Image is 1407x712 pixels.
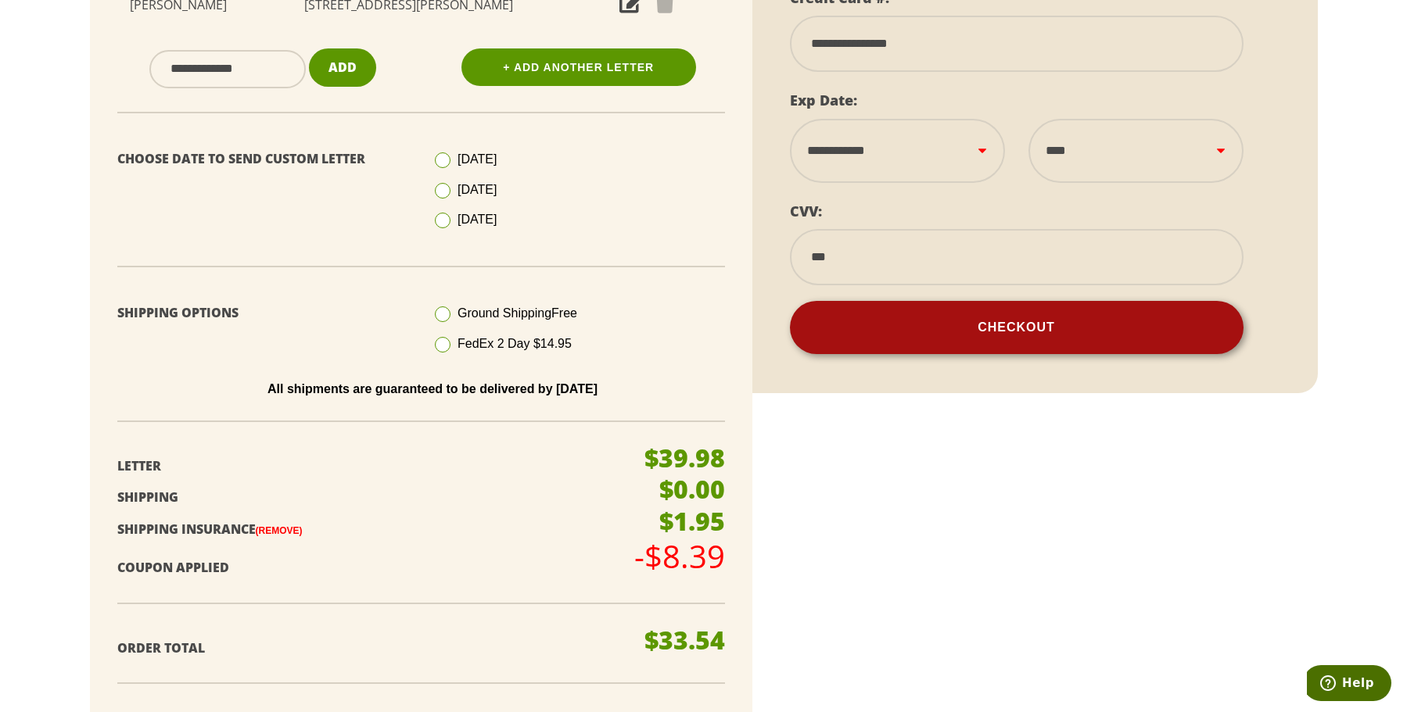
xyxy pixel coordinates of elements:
button: Checkout [790,301,1244,354]
p: $39.98 [644,445,725,470]
span: [DATE] [458,152,497,166]
span: Free [551,306,577,320]
a: (Remove) [256,525,303,536]
a: + Add Another Letter [461,48,696,86]
p: Coupon Applied [117,556,620,579]
span: [DATE] [458,213,497,226]
iframe: Opens a widget where you can find more information [1307,665,1391,704]
p: Order Total [117,637,620,660]
p: Shipping Insurance [117,518,620,541]
span: FedEx 2 Day $14.95 [458,337,572,350]
p: -$8.39 [634,541,725,572]
p: $1.95 [659,509,725,534]
label: Exp Date: [790,91,857,109]
p: Letter [117,455,620,478]
p: All shipments are guaranteed to be delivered by [DATE] [129,382,737,396]
p: Shipping Options [117,302,410,324]
span: Ground Shipping [458,306,577,320]
p: $0.00 [659,477,725,502]
p: $33.54 [644,628,725,653]
p: Shipping [117,486,620,509]
span: [DATE] [458,183,497,196]
button: Add [309,48,376,87]
label: CVV: [790,202,822,220]
span: Add [328,59,357,76]
p: Choose Date To Send Custom Letter [117,148,410,170]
